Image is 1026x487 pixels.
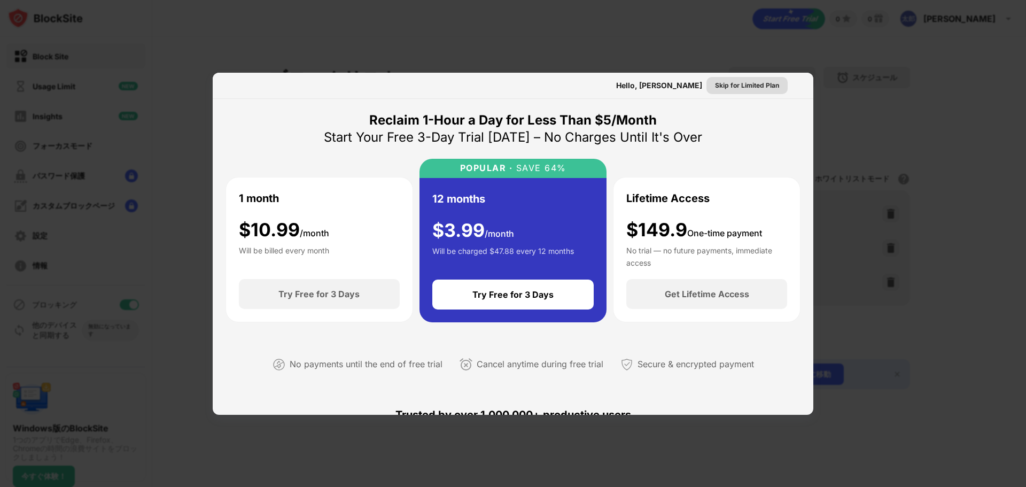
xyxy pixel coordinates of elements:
[432,220,514,242] div: $ 3.99
[432,191,485,207] div: 12 months
[472,289,554,300] div: Try Free for 3 Days
[290,357,442,372] div: No payments until the end of free trial
[715,80,779,91] div: Skip for Limited Plan
[460,358,472,371] img: cancel-anytime
[239,219,329,241] div: $ 10.99
[273,358,285,371] img: not-paying
[432,245,574,267] div: Will be charged $47.88 every 12 months
[687,228,762,238] span: One-time payment
[239,190,279,206] div: 1 month
[324,129,702,146] div: Start Your Free 3-Day Trial [DATE] – No Charges Until It's Over
[369,112,657,129] div: Reclaim 1-Hour a Day for Less Than $5/Month
[512,163,566,173] div: SAVE 64%
[239,245,329,266] div: Will be billed every month
[620,358,633,371] img: secured-payment
[616,81,702,90] div: Hello, [PERSON_NAME]
[477,357,603,372] div: Cancel anytime during free trial
[626,245,787,266] div: No trial — no future payments, immediate access
[626,219,762,241] div: $149.9
[300,228,329,238] span: /month
[226,389,800,440] div: Trusted by over 1,000,000+ productive users
[665,289,749,299] div: Get Lifetime Access
[626,190,710,206] div: Lifetime Access
[638,357,754,372] div: Secure & encrypted payment
[278,289,360,299] div: Try Free for 3 Days
[485,228,514,239] span: /month
[460,163,513,173] div: POPULAR ·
